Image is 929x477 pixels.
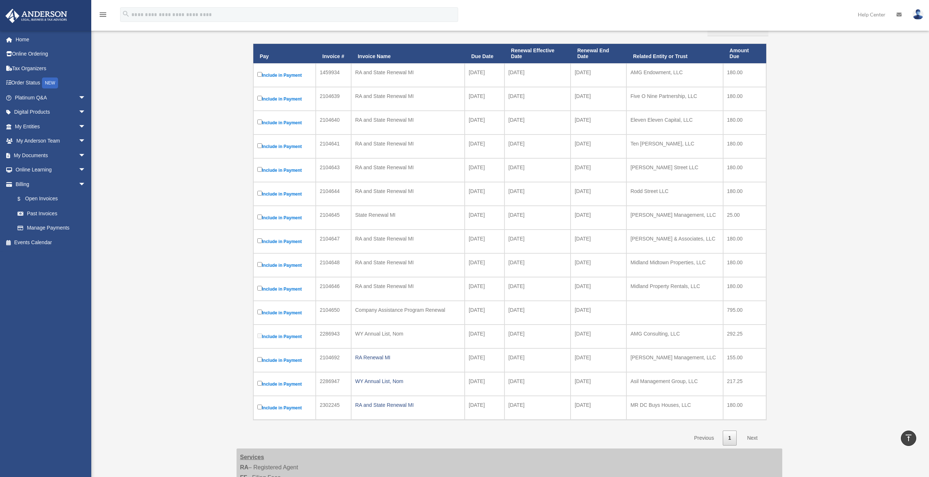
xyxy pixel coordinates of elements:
[257,286,262,291] input: Include in Payment
[5,119,97,134] a: My Entitiesarrow_drop_down
[504,87,571,111] td: [DATE]
[465,63,504,87] td: [DATE]
[257,215,262,219] input: Include in Payment
[626,158,723,182] td: [PERSON_NAME] Street LLC
[5,61,97,76] a: Tax Organizers
[316,158,351,182] td: 2104643
[723,87,766,111] td: 180.00
[504,372,571,396] td: [DATE]
[316,111,351,135] td: 2104640
[257,405,262,409] input: Include in Payment
[504,182,571,206] td: [DATE]
[99,10,107,19] i: menu
[504,206,571,230] td: [DATE]
[355,305,461,315] div: Company Assistance Program Renewal
[742,431,763,446] a: Next
[504,158,571,182] td: [DATE]
[626,325,723,348] td: AMG Consulting, LLC
[571,63,626,87] td: [DATE]
[257,189,312,198] label: Include in Payment
[723,396,766,420] td: 180.00
[504,135,571,158] td: [DATE]
[316,277,351,301] td: 2104646
[257,120,262,124] input: Include in Payment
[22,194,25,204] span: $
[257,94,312,103] label: Include in Payment
[257,213,312,222] label: Include in Payment
[626,63,723,87] td: AMG Endowment, LLC
[316,206,351,230] td: 2104645
[316,87,351,111] td: 2104639
[626,372,723,396] td: Asil Management Group, LLC
[240,464,249,470] strong: RA
[355,67,461,77] div: RA and State Renewal MI
[723,158,766,182] td: 180.00
[5,90,97,105] a: Platinum Q&Aarrow_drop_down
[571,277,626,301] td: [DATE]
[571,372,626,396] td: [DATE]
[626,182,723,206] td: Rodd Street LLC
[316,135,351,158] td: 2104641
[723,135,766,158] td: 180.00
[5,32,97,47] a: Home
[688,431,719,446] a: Previous
[257,379,312,389] label: Include in Payment
[257,262,262,267] input: Include in Payment
[465,277,504,301] td: [DATE]
[723,372,766,396] td: 217.25
[5,47,97,61] a: Online Ordering
[626,277,723,301] td: Midland Property Rentals, LLC
[571,348,626,372] td: [DATE]
[355,234,461,244] div: RA and State Renewal MI
[78,119,93,134] span: arrow_drop_down
[465,372,504,396] td: [DATE]
[465,325,504,348] td: [DATE]
[316,372,351,396] td: 2286947
[257,72,262,77] input: Include in Payment
[571,135,626,158] td: [DATE]
[465,348,504,372] td: [DATE]
[5,177,97,192] a: Billingarrow_drop_down
[901,431,916,446] a: vertical_align_top
[355,115,461,125] div: RA and State Renewal MI
[723,206,766,230] td: 25.00
[257,71,312,80] label: Include in Payment
[78,177,93,192] span: arrow_drop_down
[3,9,69,23] img: Anderson Advisors Platinum Portal
[10,192,93,207] a: $Open Invoices
[571,111,626,135] td: [DATE]
[78,163,93,178] span: arrow_drop_down
[504,111,571,135] td: [DATE]
[78,134,93,149] span: arrow_drop_down
[257,238,262,243] input: Include in Payment
[723,44,766,64] th: Amount Due: activate to sort column ascending
[316,325,351,348] td: 2286943
[723,301,766,325] td: 795.00
[5,148,97,163] a: My Documentsarrow_drop_down
[504,44,571,64] th: Renewal Effective Date: activate to sort column ascending
[316,253,351,277] td: 2104648
[504,348,571,372] td: [DATE]
[257,310,262,314] input: Include in Payment
[240,454,264,460] strong: Services
[257,308,312,317] label: Include in Payment
[465,253,504,277] td: [DATE]
[723,253,766,277] td: 180.00
[257,191,262,196] input: Include in Payment
[723,182,766,206] td: 180.00
[355,400,461,410] div: RA and State Renewal MI
[257,96,262,101] input: Include in Payment
[257,403,312,412] label: Include in Payment
[626,87,723,111] td: Five O Nine Partnership, LLC
[571,44,626,64] th: Renewal End Date: activate to sort column ascending
[355,210,461,220] div: State Renewal MI
[504,230,571,253] td: [DATE]
[571,325,626,348] td: [DATE]
[257,261,312,270] label: Include in Payment
[5,76,97,91] a: Order StatusNEW
[257,166,312,175] label: Include in Payment
[42,77,58,88] div: NEW
[571,396,626,420] td: [DATE]
[571,253,626,277] td: [DATE]
[10,206,97,221] a: Past Invoices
